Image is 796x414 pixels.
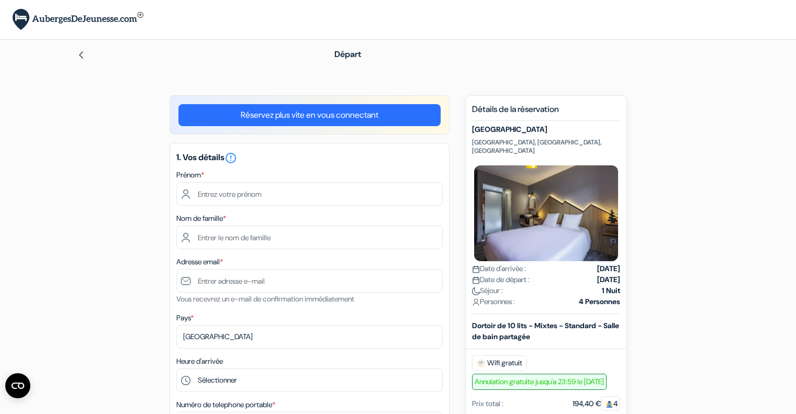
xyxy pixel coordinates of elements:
div: 194,40 € [573,398,620,409]
span: Séjour : [472,285,503,296]
h5: Détails de la réservation [472,104,620,121]
span: Date d'arrivée : [472,263,526,274]
input: Entrer adresse e-mail [176,269,443,293]
span: Date de départ : [472,274,530,285]
strong: 4 Personnes [579,296,620,307]
p: [GEOGRAPHIC_DATA], [GEOGRAPHIC_DATA], [GEOGRAPHIC_DATA] [472,138,620,155]
h5: 1. Vos détails [176,152,443,164]
label: Numéro de telephone portable [176,399,275,410]
img: guest.svg [606,400,613,408]
span: Personnes : [472,296,515,307]
img: user_icon.svg [472,298,480,306]
input: Entrer le nom de famille [176,226,443,249]
a: error_outline [225,152,237,163]
i: error_outline [225,152,237,164]
img: AubergesDeJeunesse.com [13,9,143,30]
input: Entrez votre prénom [176,182,443,206]
span: Annulation gratuite jusqu'a 23:59 le [DATE] [472,374,607,390]
label: Heure d'arrivée [176,356,223,367]
small: Vous recevrez un e-mail de confirmation immédiatement [176,294,354,304]
strong: [DATE] [597,263,620,274]
a: Réservez plus vite en vous connectant [178,104,441,126]
img: free_wifi.svg [477,359,485,367]
div: Prix total : [472,398,503,409]
label: Pays [176,312,194,323]
img: moon.svg [472,287,480,295]
strong: 1 Nuit [602,285,620,296]
img: calendar.svg [472,276,480,284]
b: Dortoir de 10 lits - Mixtes - Standard - Salle de bain partagée [472,321,619,341]
span: Wifi gratuit [472,355,527,371]
h5: [GEOGRAPHIC_DATA] [472,125,620,134]
span: 4 [601,396,620,411]
label: Adresse email [176,256,223,267]
strong: [DATE] [597,274,620,285]
img: left_arrow.svg [77,51,85,59]
img: calendar.svg [472,265,480,273]
button: Ouvrir le widget CMP [5,373,30,398]
label: Nom de famille [176,213,226,224]
label: Prénom [176,170,204,181]
span: Départ [334,49,361,60]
